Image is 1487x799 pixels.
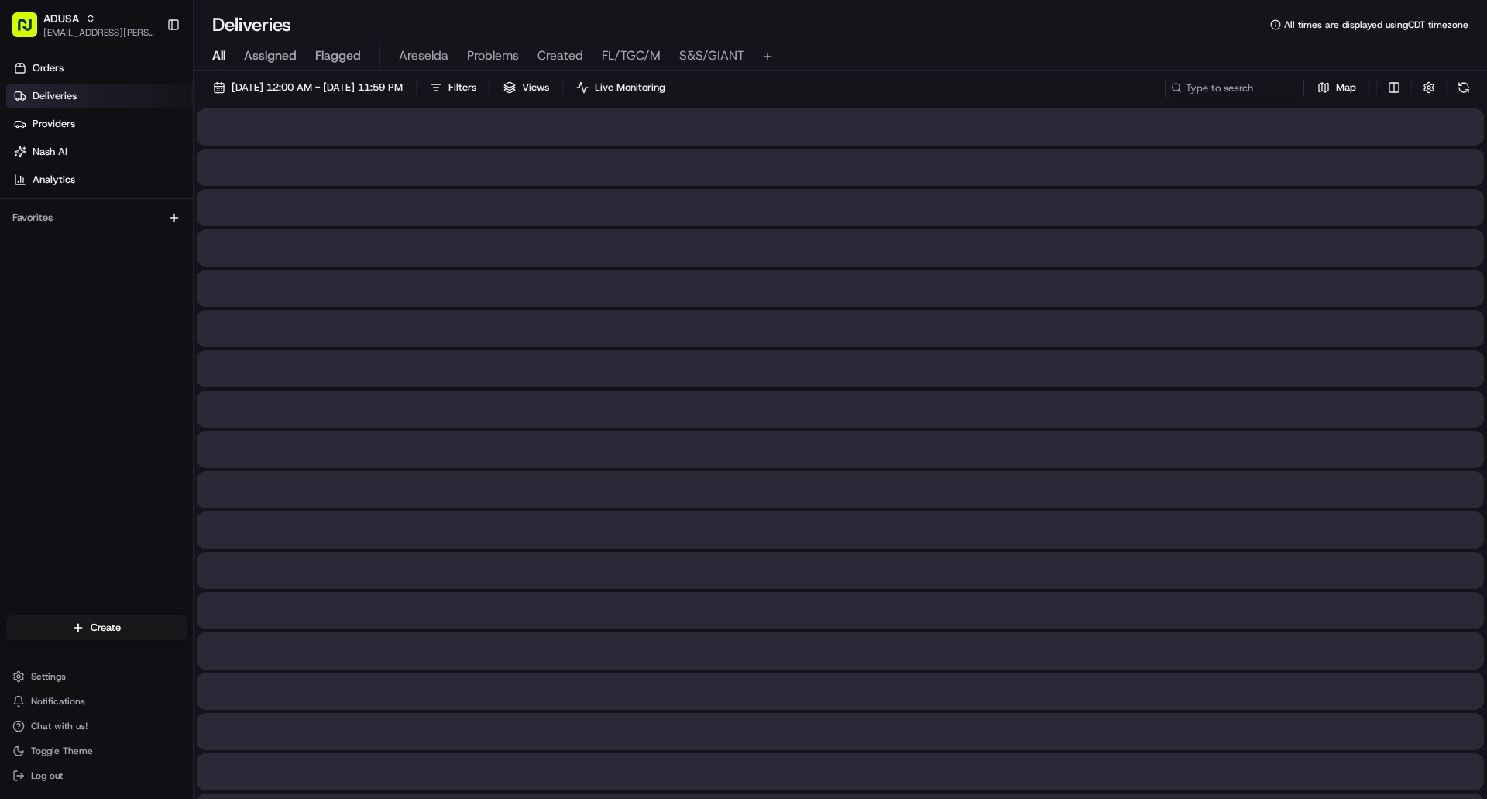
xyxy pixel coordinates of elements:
[423,77,483,98] button: Filters
[537,46,583,65] span: Created
[43,26,154,39] button: [EMAIL_ADDRESS][PERSON_NAME][DOMAIN_NAME]
[31,670,66,683] span: Settings
[467,46,519,65] span: Problems
[91,621,121,635] span: Create
[33,89,77,103] span: Deliveries
[595,81,665,95] span: Live Monitoring
[232,81,403,95] span: [DATE] 12:00 AM - [DATE] 11:59 PM
[31,695,85,708] span: Notifications
[212,12,291,37] h1: Deliveries
[315,46,361,65] span: Flagged
[1165,77,1304,98] input: Type to search
[6,6,160,43] button: ADUSA[EMAIL_ADDRESS][PERSON_NAME][DOMAIN_NAME]
[6,167,193,192] a: Analytics
[6,615,187,640] button: Create
[602,46,661,65] span: FL/TGC/M
[244,46,297,65] span: Assigned
[522,81,549,95] span: Views
[31,770,63,782] span: Log out
[6,139,193,164] a: Nash AI
[33,173,75,187] span: Analytics
[1284,19,1468,31] span: All times are displayed using CDT timezone
[33,145,67,159] span: Nash AI
[6,666,187,687] button: Settings
[6,691,187,712] button: Notifications
[31,720,88,732] span: Chat with us!
[6,715,187,737] button: Chat with us!
[1336,81,1356,95] span: Map
[1453,77,1475,98] button: Refresh
[206,77,410,98] button: [DATE] 12:00 AM - [DATE] 11:59 PM
[33,117,75,131] span: Providers
[6,84,193,108] a: Deliveries
[33,61,64,75] span: Orders
[43,11,79,26] button: ADUSA
[6,205,187,230] div: Favorites
[399,46,448,65] span: Areselda
[31,745,93,757] span: Toggle Theme
[6,740,187,762] button: Toggle Theme
[448,81,476,95] span: Filters
[569,77,672,98] button: Live Monitoring
[212,46,225,65] span: All
[6,112,193,136] a: Providers
[496,77,556,98] button: Views
[6,56,193,81] a: Orders
[679,46,744,65] span: S&S/GIANT
[1310,77,1363,98] button: Map
[6,765,187,787] button: Log out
